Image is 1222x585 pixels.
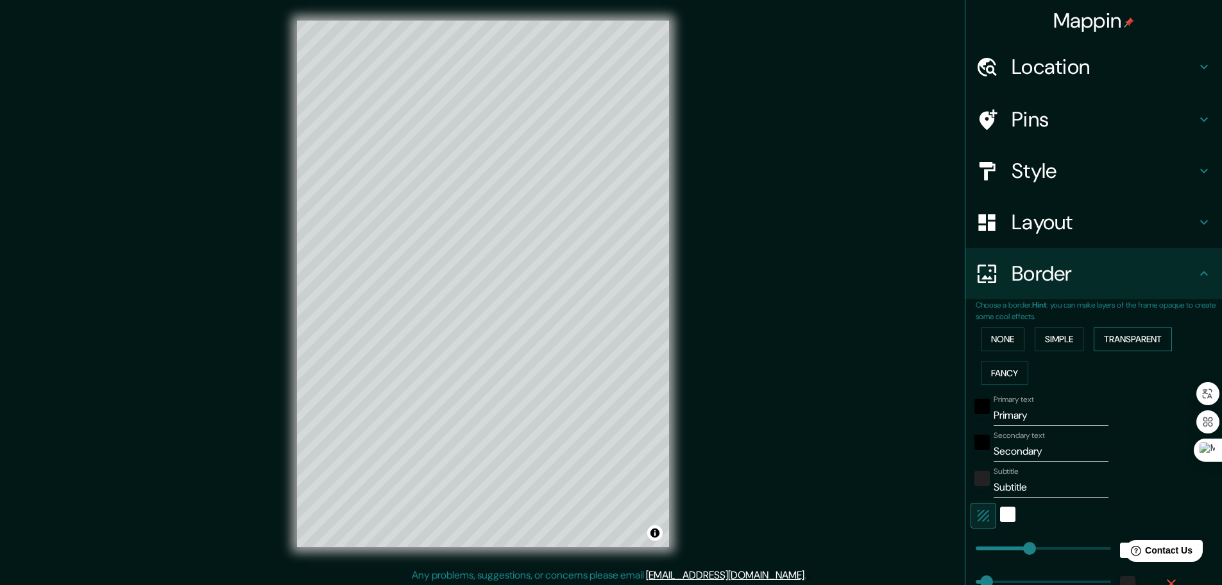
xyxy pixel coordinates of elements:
[806,568,808,583] div: .
[1012,158,1196,184] h4: Style
[1108,535,1208,571] iframe: Help widget launcher
[1035,327,1083,351] button: Simple
[412,568,806,583] p: Any problems, suggestions, or concerns please email .
[1012,54,1196,80] h4: Location
[1032,300,1047,310] b: Hint
[981,362,1028,385] button: Fancy
[1000,507,1015,522] button: white
[1012,209,1196,235] h4: Layout
[965,145,1222,196] div: Style
[647,525,663,541] button: Toggle attribution
[1053,8,1135,33] h4: Mappin
[994,430,1045,441] label: Secondary text
[974,399,990,414] button: black
[808,568,811,583] div: .
[646,568,804,582] a: [EMAIL_ADDRESS][DOMAIN_NAME]
[976,299,1222,322] p: Choose a border. : you can make layers of the frame opaque to create some cool effects.
[1094,327,1172,351] button: Transparent
[994,394,1033,405] label: Primary text
[1012,261,1196,286] h4: Border
[974,471,990,486] button: color-222222
[974,435,990,450] button: black
[1124,17,1134,28] img: pin-icon.png
[981,327,1024,351] button: None
[994,466,1019,477] label: Subtitle
[1012,107,1196,132] h4: Pins
[965,94,1222,145] div: Pins
[965,196,1222,248] div: Layout
[965,248,1222,299] div: Border
[965,41,1222,92] div: Location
